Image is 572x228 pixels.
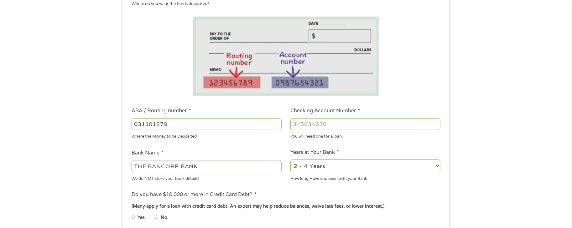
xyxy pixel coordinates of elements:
[290,149,339,156] label: Years at Your Bank
[290,173,440,182] div: How long Have you been with your Bank
[290,131,440,140] div: You will need one for a loan.
[161,214,167,221] label: No
[132,203,440,210] div: (Many apply for a loan with credit card debt. An expert may help reduce balances, waive late fees...
[132,118,282,130] input: 263177916
[138,214,145,221] label: Yes
[193,17,379,96] img: Routing number location
[290,108,360,114] label: Checking Account Number
[132,1,436,7] div: Where do you want the funds deposited?
[290,118,440,130] input: 345634636
[132,131,282,140] div: Where the Money to be Deposited
[132,150,164,156] label: Bank Name
[132,191,257,198] label: Do you have $10,000 or more in Credit Card Debt?
[132,108,191,114] label: ABA / Routing number
[132,173,282,182] div: We do NOT store your bank details!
